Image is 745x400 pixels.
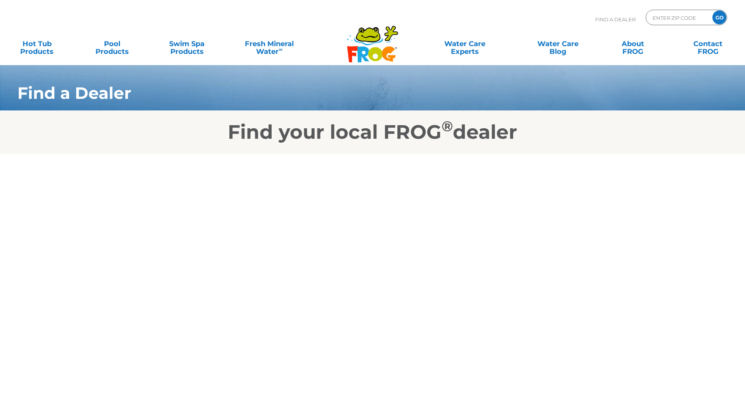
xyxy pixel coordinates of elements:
[6,121,739,144] h2: Find your local FROG dealer
[343,16,402,63] img: Frog Products Logo
[712,10,726,24] input: GO
[442,117,453,135] sup: ®
[158,36,216,52] a: Swim SpaProducts
[8,36,66,52] a: Hot TubProducts
[595,10,636,29] p: Find A Dealer
[279,46,282,52] sup: ∞
[679,36,737,52] a: ContactFROG
[17,84,666,102] h1: Find a Dealer
[604,36,662,52] a: AboutFROG
[529,36,587,52] a: Water CareBlog
[417,36,512,52] a: Water CareExperts
[233,36,306,52] a: Fresh MineralWater∞
[83,36,141,52] a: PoolProducts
